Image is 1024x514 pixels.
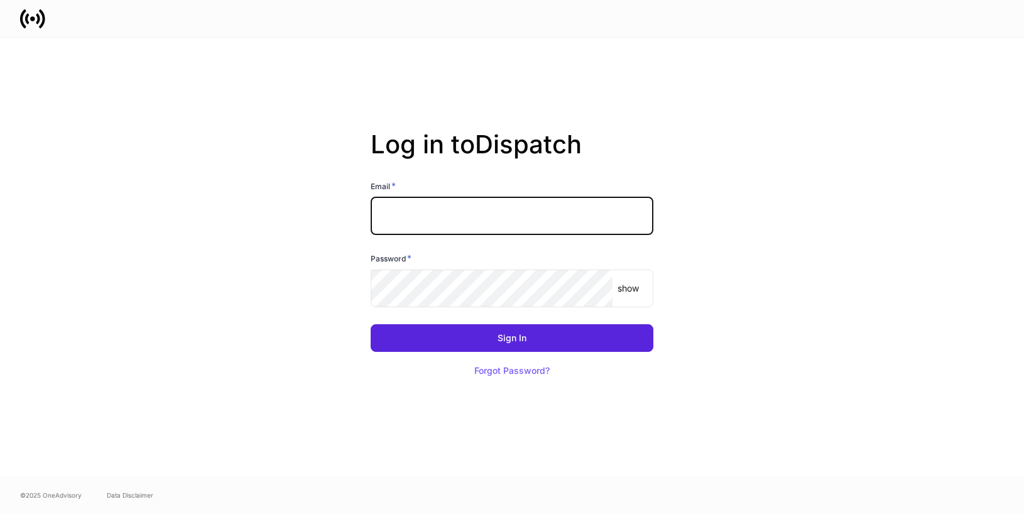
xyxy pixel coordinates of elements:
button: Sign In [371,324,653,352]
div: Sign In [498,334,526,342]
div: Forgot Password? [474,366,550,375]
h6: Email [371,180,396,192]
span: © 2025 OneAdvisory [20,490,82,500]
h2: Log in to Dispatch [371,129,653,180]
h6: Password [371,252,411,265]
p: show [618,282,639,295]
button: Forgot Password? [459,357,565,385]
a: Data Disclaimer [107,490,153,500]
